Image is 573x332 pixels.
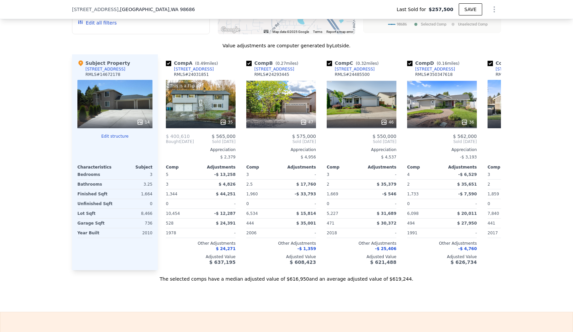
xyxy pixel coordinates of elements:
[327,139,396,144] span: Sold [DATE]
[363,199,396,208] div: -
[85,66,125,72] div: [STREET_ADDRESS]
[458,246,477,251] span: -$ 4,760
[166,134,190,139] span: $ 400,610
[72,270,501,282] div: The selected comps have a median adjusted value of $616,950 and an average adjusted value of $619...
[192,61,220,66] span: ( miles)
[377,182,396,187] span: $ 35,379
[443,199,477,208] div: -
[434,61,462,66] span: ( miles)
[298,246,316,251] span: -$ 1,359
[457,182,477,187] span: $ 35,651
[282,228,316,238] div: -
[246,211,258,216] span: 6,534
[326,30,353,34] a: Report a map error
[301,155,316,159] span: $ 4,956
[281,164,316,170] div: Adjustments
[488,254,557,259] div: Adjusted Value
[166,221,174,226] span: 528
[327,201,329,206] span: 0
[216,221,236,226] span: $ 24,391
[169,7,195,12] span: , WA 98686
[407,254,477,259] div: Adjusted Value
[166,180,199,189] div: 3
[296,182,316,187] span: $ 17,760
[488,228,521,238] div: 2017
[77,209,114,218] div: Lot Sqft
[254,66,294,72] div: [STREET_ADDRESS]
[415,72,453,77] div: RMLS # 350347618
[214,211,236,216] span: -$ 12,287
[438,61,447,66] span: 0.16
[246,147,316,152] div: Appreciation
[458,192,477,196] span: -$ 7,590
[457,221,477,226] span: $ 27,950
[488,221,495,226] span: 441
[246,139,316,144] span: Sold [DATE]
[488,3,501,16] button: Show Options
[77,189,114,199] div: Finished Sqft
[202,228,236,238] div: -
[220,119,233,126] div: 35
[397,6,429,13] span: Last Sold for
[166,254,236,259] div: Adjusted Value
[407,241,477,246] div: Other Adjustments
[488,139,557,144] span: Sold [DATE]
[407,60,462,66] div: Comp D
[488,201,490,206] span: 0
[327,228,360,238] div: 2018
[77,170,114,179] div: Bedrooms
[174,72,209,77] div: RMLS # 24031851
[166,139,194,144] div: [DATE]
[219,26,242,34] img: Google
[377,211,396,216] span: $ 31,689
[381,155,396,159] span: $ 4,537
[212,134,236,139] span: $ 565,000
[77,164,115,170] div: Characteristics
[295,192,316,196] span: -$ 33,793
[246,228,280,238] div: 2006
[327,172,329,177] span: 3
[201,164,236,170] div: Adjustments
[273,61,301,66] span: ( miles)
[77,219,114,228] div: Garage Sqft
[246,172,249,177] span: 3
[254,72,289,77] div: RMLS # 24293445
[282,199,316,208] div: -
[78,19,117,26] button: Edit all filters
[442,164,477,170] div: Adjustments
[166,60,220,66] div: Comp A
[72,6,119,13] span: [STREET_ADDRESS]
[488,241,557,246] div: Other Adjustments
[166,211,180,216] span: 10,454
[443,228,477,238] div: -
[166,228,199,238] div: 1978
[381,119,394,126] div: 46
[362,164,396,170] div: Adjustments
[219,26,242,34] a: Open this area in Google Maps (opens a new window)
[166,192,177,196] span: 1,344
[116,228,152,238] div: 2010
[327,254,396,259] div: Adjusted Value
[357,61,366,66] span: 0.32
[72,42,501,49] div: Value adjustments are computer generated by Lotside .
[216,246,236,251] span: $ 24,271
[174,66,214,72] div: [STREET_ADDRESS]
[335,66,375,72] div: [STREET_ADDRESS]
[116,170,152,179] div: 3
[377,221,396,226] span: $ 30,372
[335,72,370,77] div: RMLS # 24485500
[421,22,446,27] text: Selected Comp
[313,30,322,34] a: Terms (opens in new tab)
[407,147,477,152] div: Appreciation
[166,66,214,72] a: [STREET_ADDRESS]
[216,192,236,196] span: $ 44,251
[77,134,152,139] button: Edit structure
[407,139,477,144] span: Sold [DATE]
[407,228,441,238] div: 1991
[407,66,455,72] a: [STREET_ADDRESS]
[353,61,381,66] span: ( miles)
[370,259,396,265] span: $ 621,488
[453,134,477,139] span: $ 562,000
[220,155,236,159] span: $ 2,379
[451,259,477,265] span: $ 626,734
